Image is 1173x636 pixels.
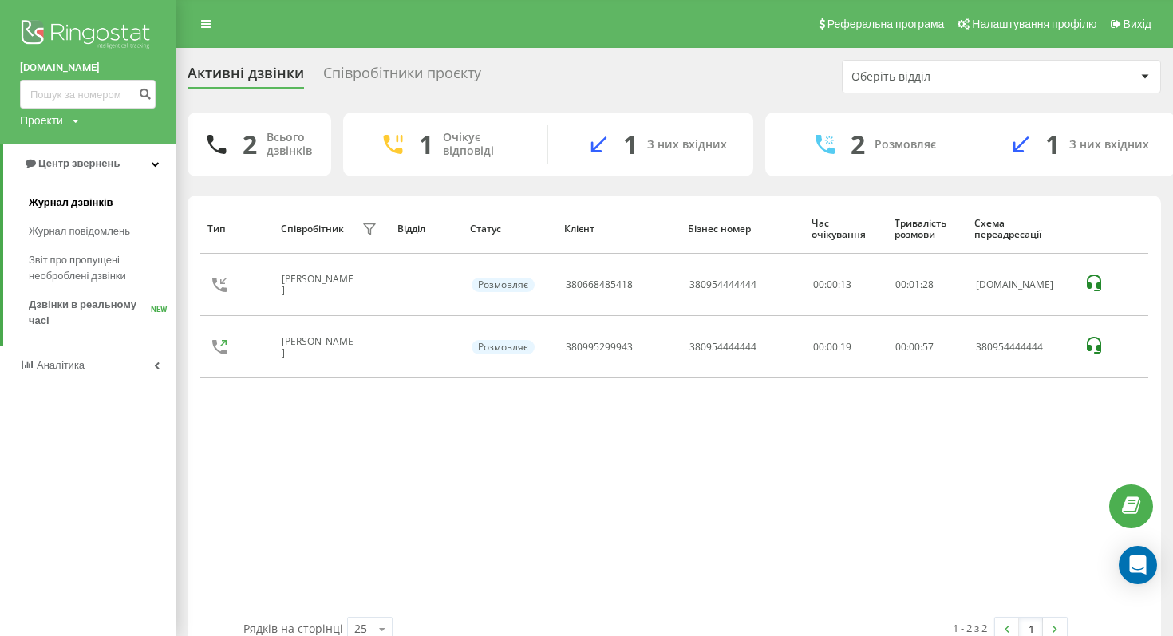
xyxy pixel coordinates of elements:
[689,279,756,290] div: 380954444444
[397,223,455,235] div: Відділ
[20,60,156,76] a: [DOMAIN_NAME]
[895,340,906,354] span: 00
[267,131,312,158] div: Всього дзвінків
[972,18,1096,30] span: Налаштування профілю
[470,223,549,235] div: Статус
[20,16,156,56] img: Ringostat logo
[976,342,1067,353] div: 380954444444
[243,129,257,160] div: 2
[29,223,130,239] span: Журнал повідомлень
[281,223,344,235] div: Співробітник
[813,279,879,290] div: 00:00:13
[689,342,756,353] div: 380954444444
[974,218,1068,241] div: Схема переадресації
[29,246,176,290] a: Звіт про пропущені необроблені дзвінки
[188,65,304,89] div: Активні дзвінки
[827,18,945,30] span: Реферальна програма
[20,80,156,109] input: Пошук за номером
[895,342,934,353] div: : :
[472,278,535,292] div: Розмовляє
[323,65,481,89] div: Співробітники проєкту
[443,131,523,158] div: Очікує відповіді
[564,223,673,235] div: Клієнт
[419,129,433,160] div: 1
[1119,546,1157,584] div: Open Intercom Messenger
[813,342,879,353] div: 00:00:19
[1045,129,1060,160] div: 1
[851,70,1042,84] div: Оберіть відділ
[282,274,358,297] div: [PERSON_NAME]
[895,278,906,291] span: 00
[922,340,934,354] span: 57
[909,278,920,291] span: 01
[895,218,960,241] div: Тривалість розмови
[29,290,176,335] a: Дзвінки в реальному часіNEW
[851,129,865,160] div: 2
[472,340,535,354] div: Розмовляє
[566,342,633,353] div: 380995299943
[976,279,1067,290] div: [DOMAIN_NAME]
[29,217,176,246] a: Журнал повідомлень
[29,195,113,211] span: Журнал дзвінків
[3,144,176,183] a: Центр звернень
[909,340,920,354] span: 00
[1069,138,1149,152] div: З них вхідних
[953,620,987,636] div: 1 - 2 з 2
[207,223,265,235] div: Тип
[875,138,936,152] div: Розмовляє
[812,218,879,241] div: Час очікування
[895,279,934,290] div: : :
[38,157,120,169] span: Центр звернень
[282,336,358,359] div: [PERSON_NAME]
[29,188,176,217] a: Журнал дзвінків
[29,252,168,284] span: Звіт про пропущені необроблені дзвінки
[1124,18,1151,30] span: Вихід
[566,279,633,290] div: 380668485418
[37,359,85,371] span: Аналiтика
[922,278,934,291] span: 28
[29,297,151,329] span: Дзвінки в реальному часі
[647,138,727,152] div: З них вхідних
[623,129,638,160] div: 1
[20,113,63,128] div: Проекти
[243,621,343,636] span: Рядків на сторінці
[688,223,796,235] div: Бізнес номер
